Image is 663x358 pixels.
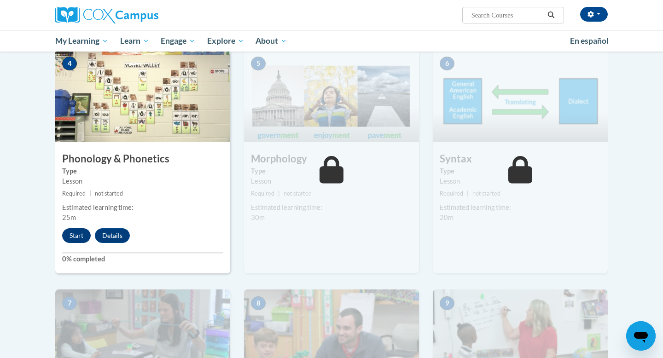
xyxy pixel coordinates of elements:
span: Required [251,190,274,197]
label: 0% completed [62,254,223,264]
span: 6 [440,57,454,70]
span: | [89,190,91,197]
input: Search Courses [471,10,544,21]
img: Course Image [433,50,608,142]
span: | [278,190,280,197]
span: 7 [62,296,77,310]
a: En español [564,31,615,51]
label: Type [251,166,412,176]
label: Type [440,166,601,176]
span: 5 [251,57,266,70]
div: Estimated learning time: [251,202,412,213]
h3: Syntax [433,152,608,166]
span: not started [95,190,123,197]
span: 8 [251,296,266,310]
span: About [256,35,287,46]
img: Course Image [55,50,230,142]
iframe: Button to launch messaging window [626,321,656,351]
a: Cox Campus [55,7,230,23]
img: Course Image [244,50,419,142]
a: Learn [114,30,155,52]
h3: Morphology [244,152,419,166]
a: My Learning [49,30,114,52]
span: | [467,190,469,197]
div: Estimated learning time: [62,202,223,213]
div: Lesson [251,176,412,186]
div: Lesson [62,176,223,186]
span: 30m [251,214,265,221]
span: 25m [62,214,76,221]
span: Engage [161,35,195,46]
div: Estimated learning time: [440,202,601,213]
a: About [250,30,293,52]
span: 20m [440,214,454,221]
button: Details [95,228,130,243]
span: Explore [207,35,244,46]
button: Search [544,10,558,21]
span: Learn [120,35,149,46]
span: 4 [62,57,77,70]
label: Type [62,166,223,176]
span: not started [284,190,312,197]
div: Lesson [440,176,601,186]
span: Required [440,190,463,197]
span: My Learning [55,35,108,46]
img: Cox Campus [55,7,158,23]
span: Required [62,190,86,197]
button: Start [62,228,91,243]
span: not started [472,190,500,197]
div: Main menu [41,30,622,52]
a: Explore [201,30,250,52]
button: Account Settings [580,7,608,22]
span: En español [570,36,609,46]
span: 9 [440,296,454,310]
a: Engage [155,30,201,52]
h3: Phonology & Phonetics [55,152,230,166]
